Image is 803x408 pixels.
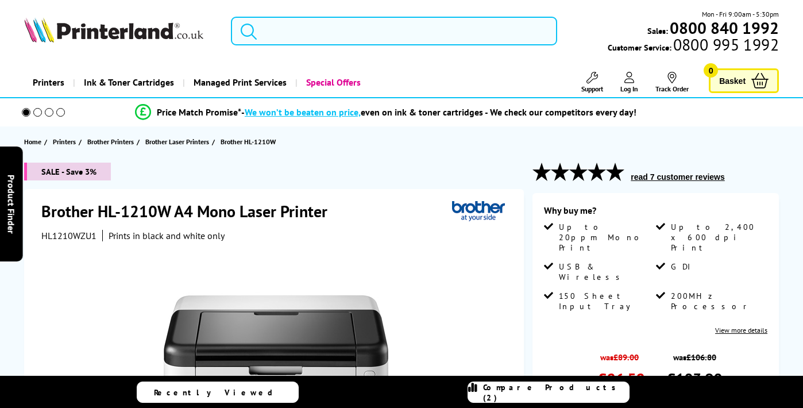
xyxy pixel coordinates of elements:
[613,352,639,363] strike: £89.00
[145,136,212,148] a: Brother Laser Printers
[157,106,241,118] span: Price Match Promise*
[245,106,361,118] span: We won’t be beaten on price,
[24,136,41,148] span: Home
[581,84,603,93] span: Support
[620,72,638,93] a: Log In
[702,9,779,20] span: Mon - Fri 9:00am - 5:30pm
[715,326,767,334] a: View more details
[452,201,505,222] img: Brother
[241,106,636,118] div: - even on ink & toner cartridges - We check our competitors every day!
[670,17,779,39] b: 0800 840 1992
[608,39,779,53] span: Customer Service:
[24,68,73,97] a: Printers
[559,222,653,253] span: Up to 20ppm Mono Print
[594,346,644,363] span: was
[87,136,134,148] span: Brother Printers
[667,346,722,363] span: was
[559,261,653,282] span: USB & Wireless
[671,261,691,272] span: GDI
[137,382,299,403] a: Recently Viewed
[598,368,644,390] span: £86.58
[719,73,746,88] span: Basket
[671,39,779,50] span: 0800 995 1992
[24,163,111,180] span: SALE - Save 3%
[295,68,369,97] a: Special Offers
[655,72,689,93] a: Track Order
[145,136,209,148] span: Brother Laser Printers
[627,172,728,182] button: read 7 customer reviews
[483,382,629,403] span: Compare Products (2)
[671,222,765,253] span: Up to 2,400 x 600 dpi Print
[221,137,276,146] span: Brother HL-1210W
[24,136,44,148] a: Home
[154,387,284,398] span: Recently Viewed
[73,68,183,97] a: Ink & Toner Cartridges
[24,17,217,45] a: Printerland Logo
[109,230,225,241] i: Prints in black and white only
[620,84,638,93] span: Log In
[468,382,630,403] a: Compare Products (2)
[53,136,79,148] a: Printers
[41,230,96,241] span: HL1210WZU1
[647,25,668,36] span: Sales:
[24,17,203,43] img: Printerland Logo
[686,352,716,363] strike: £106.80
[41,201,339,222] h1: Brother HL-1210W A4 Mono Laser Printer
[559,291,653,311] span: 150 Sheet Input Tray
[704,63,718,78] span: 0
[87,136,137,148] a: Brother Printers
[671,291,765,311] span: 200MHz Processor
[668,22,779,33] a: 0800 840 1992
[6,102,766,122] li: modal_Promise
[183,68,295,97] a: Managed Print Services
[6,175,17,234] span: Product Finder
[84,68,174,97] span: Ink & Toner Cartridges
[544,205,767,222] div: Why buy me?
[709,68,779,93] a: Basket 0
[667,368,722,390] span: £103.90
[581,72,603,93] a: Support
[53,136,76,148] span: Printers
